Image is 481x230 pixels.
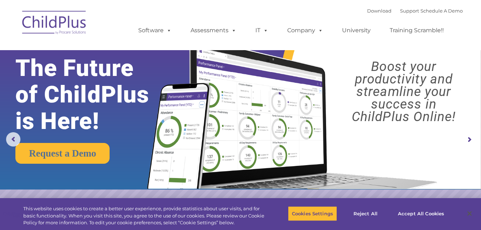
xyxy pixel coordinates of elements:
a: Schedule A Demo [420,8,463,14]
img: ChildPlus by Procare Solutions [19,6,90,42]
a: Download [367,8,391,14]
div: This website uses cookies to create a better user experience, provide statistics about user visit... [23,205,265,226]
a: Software [131,23,179,38]
a: Support [400,8,419,14]
a: Training Scramble!! [383,23,451,38]
button: Cookies Settings [288,206,337,221]
a: University [335,23,378,38]
span: Last name [100,47,121,53]
font: | [367,8,463,14]
rs-layer: Boost your productivity and streamline your success in ChildPlus Online! [332,60,475,123]
a: Request a Demo [15,143,110,164]
button: Accept All Cookies [394,206,448,221]
button: Close [462,206,477,221]
span: Phone number [100,77,130,82]
a: Assessments [183,23,244,38]
rs-layer: The Future of ChildPlus is Here! [15,55,169,134]
a: IT [248,23,275,38]
button: Reject All [343,206,388,221]
a: Company [280,23,330,38]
